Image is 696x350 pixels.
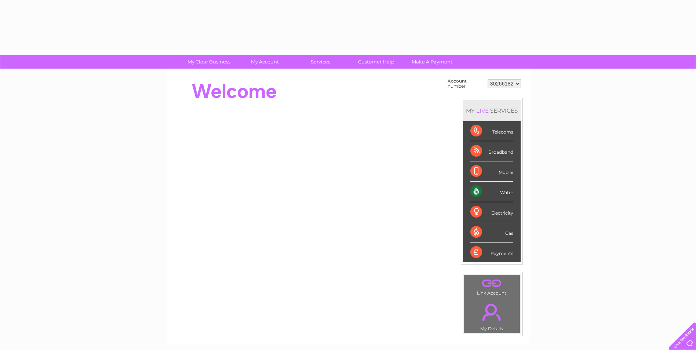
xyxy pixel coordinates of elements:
div: Payments [470,243,513,262]
a: Make A Payment [402,55,462,69]
a: Services [290,55,351,69]
div: Electricity [470,202,513,222]
div: Water [470,182,513,202]
td: My Details [463,298,520,333]
div: Mobile [470,161,513,182]
a: My Clear Business [179,55,239,69]
div: Telecoms [470,121,513,141]
div: Gas [470,222,513,243]
a: Customer Help [346,55,407,69]
td: Link Account [463,274,520,298]
div: MY SERVICES [463,100,521,121]
a: . [466,277,518,289]
a: My Account [234,55,295,69]
td: Account number [446,77,486,91]
a: . [466,299,518,325]
div: LIVE [475,107,490,114]
div: Broadband [470,141,513,161]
